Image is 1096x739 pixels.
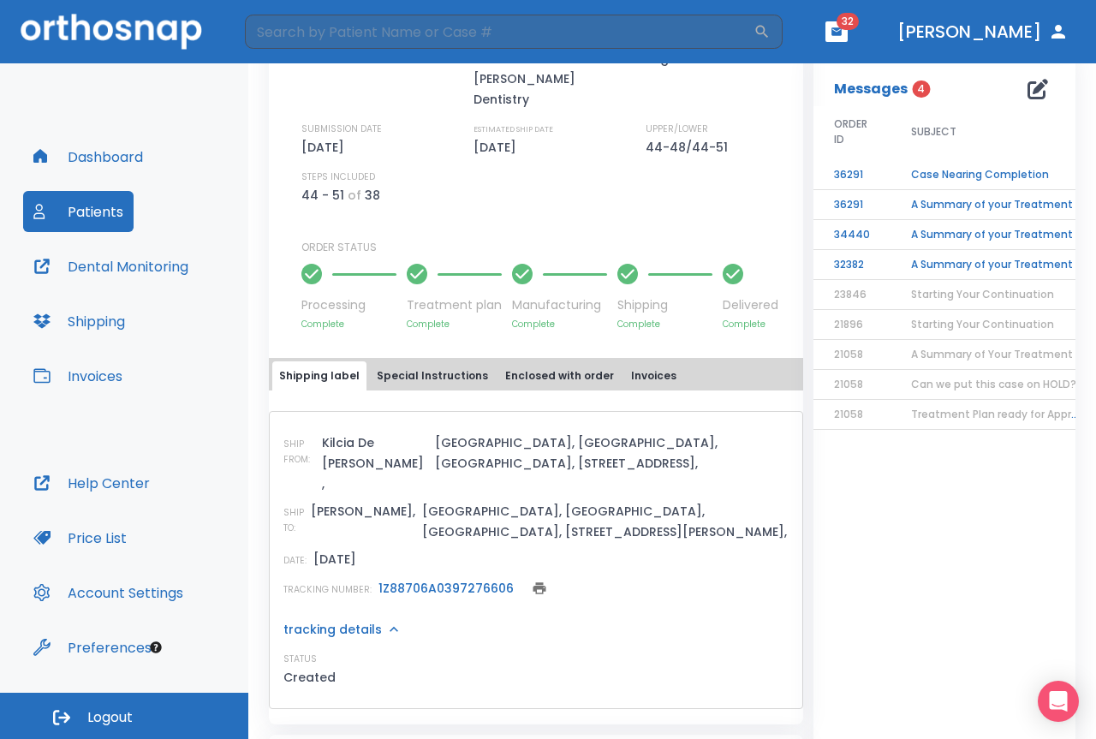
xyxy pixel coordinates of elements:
[911,377,1076,391] span: Can we put this case on HOLD?
[23,136,153,177] button: Dashboard
[23,462,160,504] button: Help Center
[283,437,315,468] p: SHIP FROM:
[23,517,137,558] button: Price List
[23,572,194,613] button: Account Settings
[301,296,396,314] p: Processing
[890,16,1075,47] button: [PERSON_NAME]
[646,122,708,137] p: UPPER/LOWER
[311,501,415,521] p: [PERSON_NAME],
[283,582,372,598] p: TRACKING NUMBER:
[301,185,344,206] p: 44 - 51
[322,432,427,494] p: Kilcia De [PERSON_NAME] ,
[723,296,778,314] p: Delivered
[407,318,502,331] p: Complete
[378,580,514,597] a: 1Z88706A0397276606
[370,361,495,390] button: Special Instructions
[245,15,753,49] input: Search by Patient Name or Case #
[283,652,317,667] p: STATUS
[272,361,800,390] div: tabs
[617,318,712,331] p: Complete
[527,576,551,600] button: print
[834,347,863,361] span: 21058
[723,318,778,331] p: Complete
[834,317,863,331] span: 21896
[624,361,683,390] button: Invoices
[301,318,396,331] p: Complete
[813,190,890,220] td: 36291
[646,137,734,158] p: 44-48/44-51
[813,220,890,250] td: 34440
[837,13,859,30] span: 32
[348,185,361,206] p: of
[301,137,350,158] p: [DATE]
[283,621,382,638] p: tracking details
[813,160,890,190] td: 36291
[834,407,863,421] span: 21058
[834,79,908,99] p: Messages
[23,191,134,232] button: Patients
[813,250,890,280] td: 32382
[87,708,133,727] span: Logout
[301,170,375,185] p: STEPS INCLUDED
[911,347,1073,361] span: A Summary of Your Treatment
[435,432,789,474] p: [GEOGRAPHIC_DATA], [GEOGRAPHIC_DATA], [GEOGRAPHIC_DATA], [STREET_ADDRESS],
[911,287,1054,301] span: Starting Your Continuation
[474,137,522,158] p: [DATE]
[474,48,619,110] p: Mission [PERSON_NAME] Dentistry
[834,287,867,301] span: 23846
[512,318,607,331] p: Complete
[365,185,380,206] p: 38
[474,122,553,137] p: ESTIMATED SHIP DATE
[148,640,164,655] div: Tooltip anchor
[422,501,789,542] p: [GEOGRAPHIC_DATA], [GEOGRAPHIC_DATA], [GEOGRAPHIC_DATA], [STREET_ADDRESS][PERSON_NAME],
[23,301,135,342] button: Shipping
[283,553,307,569] p: DATE:
[834,116,870,147] span: ORDER ID
[313,549,356,569] p: [DATE]
[272,361,366,390] button: Shipping label
[911,124,956,140] span: SUBJECT
[512,296,607,314] p: Manufacturing
[283,505,304,536] p: SHIP TO:
[617,296,712,314] p: Shipping
[1038,681,1079,722] div: Open Intercom Messenger
[912,80,930,98] span: 4
[301,122,382,137] p: SUBMISSION DATE
[23,627,162,668] button: Preferences
[21,14,202,49] img: Orthosnap
[834,377,863,391] span: 21058
[911,407,1093,421] span: Treatment Plan ready for Approval
[23,246,199,287] button: Dental Monitoring
[498,361,621,390] button: Enclosed with order
[407,296,502,314] p: Treatment plan
[301,240,791,255] p: ORDER STATUS
[283,667,336,688] p: Created
[911,317,1054,331] span: Starting Your Continuation
[23,355,133,396] button: Invoices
